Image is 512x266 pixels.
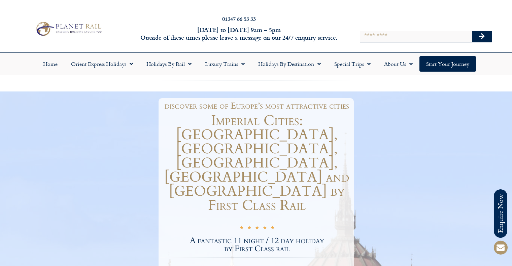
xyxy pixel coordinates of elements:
[239,224,275,232] div: 5/5
[251,56,328,72] a: Holidays by Destination
[377,56,419,72] a: About Us
[239,225,244,232] i: ★
[64,56,140,72] a: Orient Express Holidays
[138,26,340,42] h6: [DATE] to [DATE] 9am – 5pm Outside of these times please leave a message on our 24/7 enquiry serv...
[472,31,491,42] button: Search
[328,56,377,72] a: Special Trips
[160,237,354,253] h2: A fantastic 11 night / 12 day holiday by First Class rail
[164,102,350,110] h1: discover some of Europe’s most attractive cities
[33,20,103,37] img: Planet Rail Train Holidays Logo
[263,225,267,232] i: ★
[140,56,198,72] a: Holidays by Rail
[198,56,251,72] a: Luxury Trains
[419,56,476,72] a: Start your Journey
[247,225,251,232] i: ★
[36,56,64,72] a: Home
[3,56,509,72] nav: Menu
[222,15,256,23] a: 01347 66 53 33
[270,225,275,232] i: ★
[255,225,259,232] i: ★
[160,114,354,213] h1: Imperial Cities: [GEOGRAPHIC_DATA], [GEOGRAPHIC_DATA], [GEOGRAPHIC_DATA], [GEOGRAPHIC_DATA] and [...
